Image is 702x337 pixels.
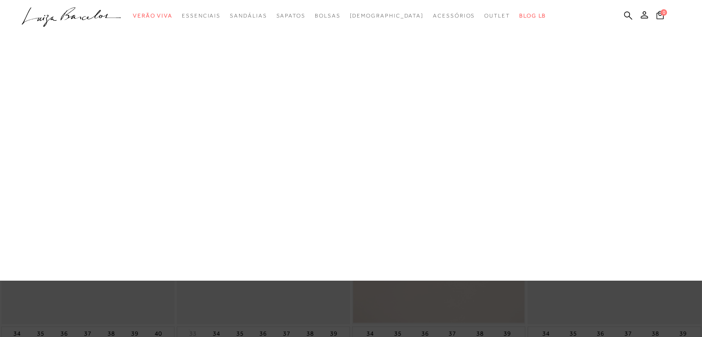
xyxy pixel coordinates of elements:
a: categoryNavScreenReaderText [182,7,221,24]
a: categoryNavScreenReaderText [230,7,267,24]
span: 0 [660,9,667,16]
span: Outlet [484,12,510,19]
a: categoryNavScreenReaderText [433,7,475,24]
a: noSubCategoriesText [349,7,424,24]
a: BLOG LB [519,7,546,24]
span: Verão Viva [133,12,173,19]
span: Essenciais [182,12,221,19]
span: Bolsas [315,12,341,19]
span: Sapatos [276,12,305,19]
a: categoryNavScreenReaderText [276,7,305,24]
span: BLOG LB [519,12,546,19]
a: categoryNavScreenReaderText [315,7,341,24]
span: Acessórios [433,12,475,19]
a: categoryNavScreenReaderText [133,7,173,24]
button: 0 [654,10,666,23]
span: [DEMOGRAPHIC_DATA] [349,12,424,19]
span: Sandálias [230,12,267,19]
a: categoryNavScreenReaderText [484,7,510,24]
